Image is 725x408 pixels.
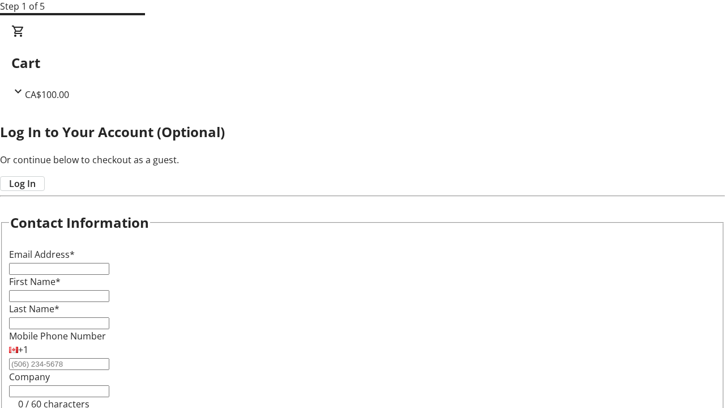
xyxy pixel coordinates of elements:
label: First Name* [9,275,61,288]
span: Log In [9,177,36,190]
input: (506) 234-5678 [9,358,109,370]
label: Email Address* [9,248,75,261]
span: CA$100.00 [25,88,69,101]
label: Mobile Phone Number [9,330,106,342]
label: Last Name* [9,303,59,315]
h2: Contact Information [10,212,149,233]
div: CartCA$100.00 [11,24,714,101]
label: Company [9,371,50,383]
h2: Cart [11,53,714,73]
